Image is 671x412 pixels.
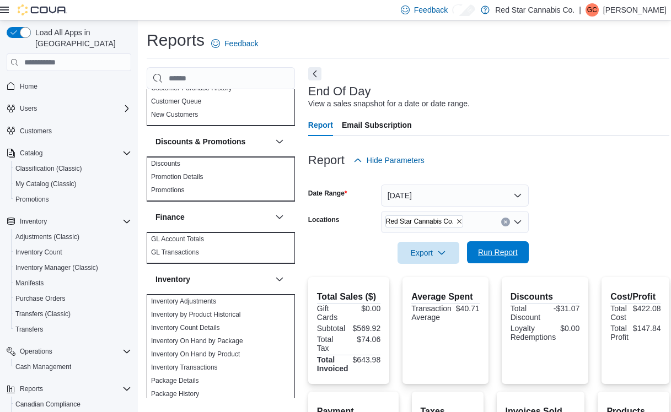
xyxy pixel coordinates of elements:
span: Feedback [224,38,258,49]
button: Export [398,242,459,264]
a: Inventory Count Details [151,324,220,332]
span: Promotions [15,195,49,204]
a: Manifests [15,277,44,290]
a: New Customers [151,111,198,118]
img: Cova [18,4,67,15]
a: Inventory Count [15,246,62,259]
span: Report [308,114,333,136]
div: View a sales snapshot for a date or date range. [308,98,470,110]
strong: Total Invoiced [317,355,348,373]
span: Feedback [414,4,448,15]
span: Run Report [478,247,518,258]
div: Gianfranco Catalano [586,3,599,17]
span: Users [20,104,37,113]
a: Inventory Adjustments [151,297,216,305]
button: Next [308,67,321,80]
button: Transfers (Classic) [11,306,136,322]
span: Cash Management [15,360,131,373]
button: Finance [273,210,286,224]
span: Classification (Classic) [15,164,82,173]
p: Red Star Cannabis Co. [495,3,575,17]
span: Reports [20,384,43,393]
span: Purchase Orders [15,292,131,305]
button: Adjustments (Classic) [11,229,136,245]
span: Transfers (Classic) [15,310,71,318]
div: Total Discount [511,304,543,322]
div: Subtotal [317,324,347,333]
span: Inventory [20,215,131,228]
button: [DATE] [381,185,529,207]
button: Inventory [155,274,271,285]
span: Inventory Count [15,246,131,259]
button: Hide Parameters [353,149,425,171]
button: Inventory [2,214,136,229]
a: Customer Queue [151,97,201,105]
button: Home [2,78,136,94]
span: Inventory Count [15,248,62,257]
span: Catalog [20,149,42,158]
a: Adjustments (Classic) [15,230,79,243]
a: Promotion Details [151,173,203,181]
h2: Average Spent [411,290,479,303]
span: Operations [20,345,131,358]
input: Dark Mode [452,4,475,16]
span: Transfers [15,325,43,334]
button: Classification (Classic) [11,161,136,176]
div: $0.00 [351,304,380,313]
span: Transfers [15,323,131,336]
h3: Report [308,154,345,167]
div: Customer [147,55,295,126]
button: Inventory Count [11,245,136,260]
h2: Discounts [511,290,580,303]
span: Classification (Classic) [15,162,131,175]
a: GL Transactions [151,248,199,256]
button: Cash Management [11,359,136,375]
span: Customers [20,124,131,138]
a: Promotions [15,193,49,206]
button: Purchase Orders [11,291,136,306]
h3: Discounts & Promotions [155,136,245,147]
div: Loyalty Redemptions [511,324,556,341]
h3: Finance [155,212,185,223]
h1: Reports [147,29,205,51]
a: Package Details [151,377,199,384]
span: Catalog [20,147,131,160]
a: Inventory Manager (Classic) [15,261,98,274]
div: Discounts & Promotions [147,157,295,201]
span: Canadian Compliance [15,398,131,411]
a: Promotions [151,186,185,194]
a: Transfers (Classic) [15,307,71,321]
span: Email Subscription [342,114,412,136]
a: Discounts [151,160,180,167]
h2: Cost/Profit [610,290,661,303]
a: Classification (Classic) [15,162,82,175]
p: [PERSON_NAME] [603,3,667,17]
span: GC [587,3,597,17]
button: Customers [2,123,136,139]
a: Package History [151,390,199,398]
span: Customers [20,127,52,135]
button: Transfers [11,322,136,337]
button: Operations [20,345,52,358]
a: My Catalog (Classic) [15,177,77,191]
span: My Catalog (Classic) [15,180,77,188]
a: Inventory On Hand by Product [151,350,240,358]
a: Customers [20,124,52,138]
button: Inventory Manager (Classic) [11,260,136,275]
span: Inventory Manager (Classic) [15,261,131,274]
button: Catalog [20,147,42,160]
span: Red Star Cannabis Co. [385,215,463,227]
button: Inventory [273,273,286,286]
div: $643.98 [353,355,381,364]
span: Manifests [15,277,131,290]
button: Inventory [20,215,47,228]
h3: End Of Day [308,85,371,98]
span: Operations [20,347,52,356]
p: | [579,3,581,17]
span: My Catalog (Classic) [15,177,131,191]
span: Dark Mode [452,16,453,17]
button: Users [2,101,136,116]
div: Transaction Average [411,304,452,322]
a: Transfers [15,323,43,336]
